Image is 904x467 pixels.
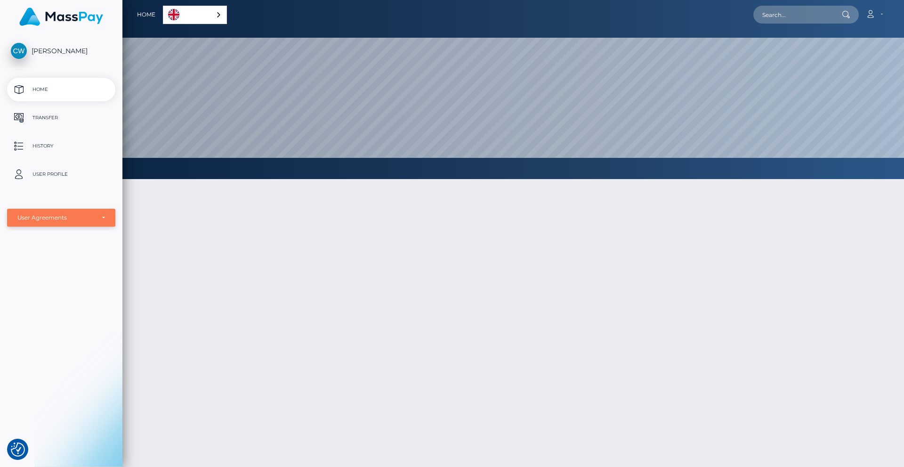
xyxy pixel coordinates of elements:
[137,5,155,25] a: Home
[163,6,227,24] aside: Language selected: English
[7,47,115,55] span: [PERSON_NAME]
[7,209,115,227] button: User Agreements
[163,6,226,24] a: English
[11,167,112,181] p: User Profile
[11,139,112,153] p: History
[7,78,115,101] a: Home
[7,106,115,130] a: Transfer
[7,163,115,186] a: User Profile
[11,442,25,457] img: Revisit consent button
[7,134,115,158] a: History
[753,6,842,24] input: Search...
[11,111,112,125] p: Transfer
[11,442,25,457] button: Consent Preferences
[11,82,112,97] p: Home
[17,214,95,221] div: User Agreements
[163,6,227,24] div: Language
[19,8,103,26] img: MassPay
